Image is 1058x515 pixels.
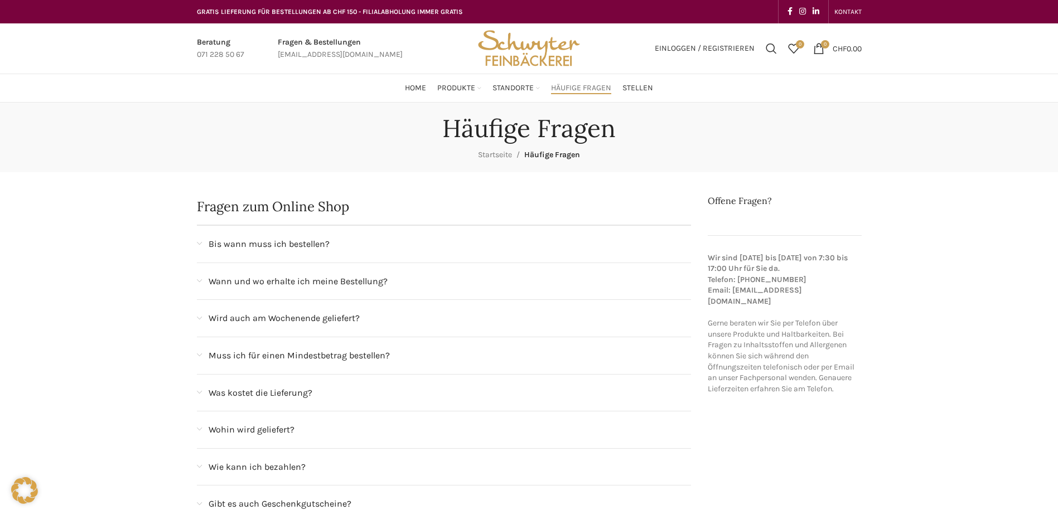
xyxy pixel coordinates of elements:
[760,37,782,60] a: Suchen
[405,77,426,99] a: Home
[782,37,805,60] div: Meine Wunschliste
[437,83,475,94] span: Produkte
[784,4,796,20] a: Facebook social link
[708,253,848,274] strong: Wir sind [DATE] bis [DATE] von 7:30 bis 17:00 Uhr für Sie da.
[197,8,463,16] span: GRATIS LIEFERUNG FÜR BESTELLUNGEN AB CHF 150 - FILIALABHOLUNG IMMER GRATIS
[708,252,862,395] p: Gerne beraten wir Sie per Telefon über unsere Produkte und Haltbarkeiten. Bei Fragen zu Inhaltsst...
[622,83,653,94] span: Stellen
[478,150,512,159] a: Startseite
[474,43,583,52] a: Site logo
[209,460,306,474] span: Wie kann ich bezahlen?
[649,37,760,60] a: Einloggen / Registrieren
[197,36,244,61] a: Infobox link
[782,37,805,60] a: 0
[808,37,867,60] a: 0 CHF0.00
[708,275,806,284] strong: Telefon: [PHONE_NUMBER]
[708,285,802,306] strong: Email: [EMAIL_ADDRESS][DOMAIN_NAME]
[197,200,692,213] h2: Fragen zum Online Shop
[708,195,862,207] h2: Offene Fragen?
[191,77,867,99] div: Main navigation
[442,114,616,143] h1: Häufige Fragen
[833,43,862,53] bdi: 0.00
[209,497,351,511] span: Gibt es auch Geschenkgutscheine?
[209,311,360,325] span: Wird auch am Wochenende geliefert?
[655,45,755,52] span: Einloggen / Registrieren
[622,77,653,99] a: Stellen
[209,237,330,251] span: Bis wann muss ich bestellen?
[809,4,823,20] a: Linkedin social link
[405,83,426,94] span: Home
[209,422,294,437] span: Wohin wird geliefert?
[551,77,611,99] a: Häufige Fragen
[796,40,804,48] span: 0
[492,83,534,94] span: Standorte
[278,36,403,61] a: Infobox link
[821,40,829,48] span: 0
[209,274,388,289] span: Wann und wo erhalte ich meine Bestellung?
[834,8,862,16] span: KONTAKT
[437,77,481,99] a: Produkte
[551,83,611,94] span: Häufige Fragen
[524,150,580,159] span: Häufige Fragen
[209,386,312,400] span: Was kostet die Lieferung?
[796,4,809,20] a: Instagram social link
[833,43,847,53] span: CHF
[834,1,862,23] a: KONTAKT
[474,23,583,74] img: Bäckerei Schwyter
[209,348,390,363] span: Muss ich für einen Mindestbetrag bestellen?
[829,1,867,23] div: Secondary navigation
[492,77,540,99] a: Standorte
